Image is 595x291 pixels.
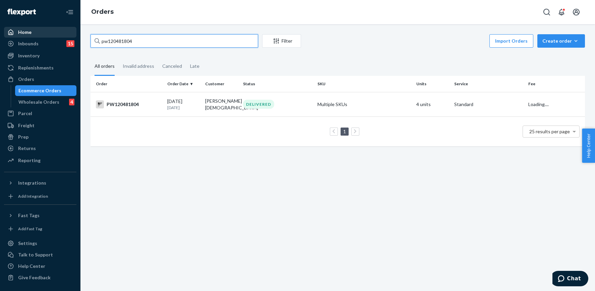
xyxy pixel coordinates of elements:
p: [DATE] [167,105,200,110]
a: Add Fast Tag [4,224,76,234]
button: Create order [537,34,585,48]
a: Home [4,27,76,38]
span: 25 results per page [529,129,570,134]
th: Status [240,76,314,92]
button: Close Navigation [63,5,76,19]
div: Inventory [18,52,40,59]
td: 4 units [414,92,452,116]
a: Prep [4,132,76,142]
div: Customer [205,81,238,87]
a: Wholesale Orders4 [15,97,77,107]
iframe: Opens a widget where you can chat to one of our agents [552,271,588,288]
a: Parcel [4,108,76,119]
button: Open notifications [555,5,568,19]
div: Prep [18,134,28,140]
div: Integrations [18,180,46,186]
div: Give Feedback [18,274,51,281]
div: Ecommerce Orders [18,87,61,94]
div: Replenishments [18,64,54,71]
div: Settings [18,240,37,247]
a: Inbounds15 [4,38,76,49]
ol: breadcrumbs [86,2,119,22]
div: Invalid address [123,57,154,75]
div: Returns [18,145,36,152]
button: Help Center [582,129,595,163]
div: Help Center [18,263,45,270]
div: Inbounds [18,40,39,47]
a: Orders [91,8,114,15]
a: Page 1 is your current page [342,129,347,134]
td: [PERSON_NAME][DEMOGRAPHIC_DATA] [202,92,240,116]
div: Parcel [18,110,32,117]
button: Give Feedback [4,272,76,283]
div: All orders [95,57,115,76]
div: DELIVERED [243,100,274,109]
th: Fee [526,76,585,92]
div: PW120481804 [96,100,162,108]
div: Wholesale Orders [18,99,59,105]
button: Integrations [4,178,76,188]
button: Open Search Box [540,5,553,19]
div: Reporting [18,157,41,164]
td: Loading.... [526,92,585,116]
a: Add Integration [4,191,76,202]
div: [DATE] [167,98,200,110]
input: Search orders [91,34,258,48]
a: Inventory [4,50,76,61]
div: Orders [18,76,34,83]
a: Reporting [4,155,76,166]
div: Canceled [162,57,182,75]
th: Order [91,76,165,92]
div: Late [190,57,199,75]
div: Home [18,29,32,36]
div: Add Integration [18,193,48,199]
th: Units [414,76,452,92]
th: Service [452,76,526,92]
button: Fast Tags [4,210,76,221]
img: Flexport logo [7,9,36,15]
a: Ecommerce Orders [15,85,77,96]
div: Filter [262,38,301,44]
a: Replenishments [4,62,76,73]
button: Filter [262,34,301,48]
a: Freight [4,120,76,131]
a: Returns [4,143,76,154]
th: SKU [315,76,414,92]
div: 4 [69,99,74,105]
div: Create order [542,38,580,44]
td: Multiple SKUs [315,92,414,116]
button: Import Orders [489,34,533,48]
div: Add Fast Tag [18,226,42,232]
div: Fast Tags [18,212,40,219]
div: Talk to Support [18,251,53,258]
button: Talk to Support [4,249,76,260]
a: Orders [4,74,76,85]
div: Freight [18,122,35,129]
p: Standard [454,101,523,108]
div: 15 [66,40,74,47]
th: Order Date [165,76,202,92]
button: Open account menu [570,5,583,19]
a: Settings [4,238,76,249]
a: Help Center [4,261,76,272]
